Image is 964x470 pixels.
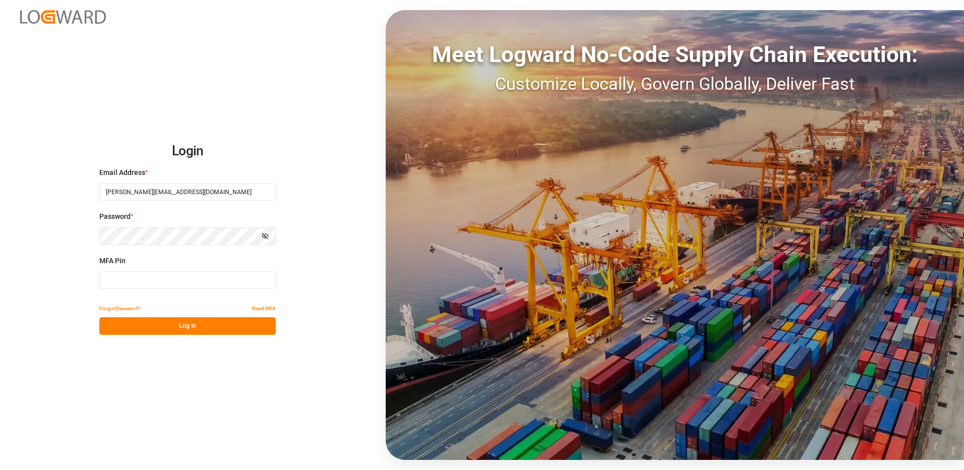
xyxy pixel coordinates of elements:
span: Email Address [99,167,145,178]
button: Reset MFA [252,300,276,317]
div: Customize Locally, Govern Globally, Deliver Fast [386,71,964,97]
h2: Login [99,135,276,167]
button: Forgot Password? [99,300,141,317]
span: MFA Pin [99,256,126,266]
input: Enter your email [99,183,276,201]
div: Meet Logward No-Code Supply Chain Execution: [386,38,964,71]
img: Logward_new_orange.png [20,10,106,24]
button: Log In [99,317,276,335]
span: Password [99,211,131,222]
